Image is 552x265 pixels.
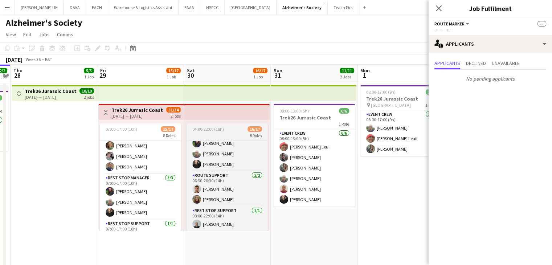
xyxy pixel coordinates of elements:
h3: Trek26 Jurrasic Coast [274,114,355,121]
h1: Alzheimer's Society [6,17,82,28]
span: 1 [359,71,370,79]
p: No pending applicants [429,73,552,85]
span: Unavailable [492,61,520,66]
div: [DATE] [6,56,23,63]
span: View [6,31,16,38]
h3: Trek26 Jurassic Coast [25,88,77,94]
h3: Trek26 Jurrasic Coast [111,107,163,113]
button: Route Marker [434,21,470,26]
button: Teach First [328,0,360,15]
span: 15/17 [166,68,181,73]
span: 29 [99,71,106,79]
span: 11/11 [340,68,354,73]
div: [DATE] → [DATE] [25,94,77,100]
div: [DATE] → [DATE] [111,113,163,119]
button: Alzheimer's Society [277,0,328,15]
a: View [3,30,19,39]
span: Edit [23,31,32,38]
span: Week 35 [24,57,42,62]
app-job-card: 07:00-17:00 (10h)15/178 Roles[PERSON_NAME]Event Village Support3/307:00-17:00 (10h)[PERSON_NAME][... [100,123,181,231]
div: 2 jobs [171,113,181,119]
span: Sun [274,67,282,74]
button: DSAA [64,0,86,15]
app-card-role: Event Village Support3/307:00-17:00 (10h)[PERSON_NAME][PERSON_NAME][PERSON_NAME] [100,128,181,174]
div: 1 Job [253,74,267,79]
button: [GEOGRAPHIC_DATA] [225,0,277,15]
app-card-role: Rest Stop Support1/108:00-22:00 (14h)[PERSON_NAME] [187,207,268,231]
span: 5/5 [84,68,94,73]
app-card-role: Event Crew3/308:00-17:00 (9h)[PERSON_NAME][PERSON_NAME] Leuii[PERSON_NAME] [360,110,442,156]
div: --:-- - --:-- [434,27,546,32]
div: 2 Jobs [340,74,354,79]
app-card-role: Event Crew6/608:00-13:00 (5h)[PERSON_NAME] Leuii[PERSON_NAME][PERSON_NAME][PERSON_NAME][PERSON_NA... [274,129,355,207]
span: 04:00-22:00 (18h) [192,126,224,132]
span: 1 Role [339,121,349,127]
button: NSPCC [200,0,225,15]
app-card-role: Rest Stop Support1/107:00-17:00 (10h) [100,220,181,244]
a: Edit [20,30,34,39]
span: Route Marker [434,21,465,26]
span: Jobs [39,31,50,38]
app-job-card: 08:00-17:00 (9h)3/3Trek26 Jurassic Coast [GEOGRAPHIC_DATA]1 RoleEvent Crew3/308:00-17:00 (9h)[PER... [360,85,442,156]
span: 31 [273,71,282,79]
app-card-role: Rest Stop Manager3/305:30-22:00 (16h30m)[PERSON_NAME][PERSON_NAME][PERSON_NAME] [187,126,268,171]
span: 08:00-13:00 (5h) [279,108,309,114]
span: 16/17 [248,126,262,132]
button: [PERSON_NAME] UK [15,0,64,15]
div: BST [45,57,52,62]
div: 1 Job [167,74,180,79]
span: [GEOGRAPHIC_DATA] [371,102,411,108]
h3: Job Fulfilment [429,4,552,13]
a: Comms [54,30,76,39]
app-card-role: Rest Stop Manager3/307:00-17:00 (10h)[PERSON_NAME][PERSON_NAME][PERSON_NAME] [100,174,181,220]
span: Fri [100,67,106,74]
span: 28 [12,71,23,79]
span: 10/10 [79,88,94,94]
span: 8 Roles [163,133,175,138]
h3: Trek26 Jurassic Coast [360,95,442,102]
span: 15/17 [161,126,175,132]
span: 3/3 [426,89,436,95]
span: 30 [186,71,195,79]
span: 31/34 [166,107,181,113]
app-job-card: 04:00-22:00 (18h)16/178 RolesRest Stop Manager3/305:30-22:00 (16h30m)[PERSON_NAME][PERSON_NAME][P... [187,123,268,231]
a: Jobs [36,30,53,39]
div: 1 Job [84,74,94,79]
span: Mon [360,67,370,74]
span: 1 Role [425,102,436,108]
span: Sat [187,67,195,74]
span: 08:00-17:00 (9h) [366,89,396,95]
span: Applicants [434,61,460,66]
div: Applicants [429,35,552,53]
span: 07:00-17:00 (10h) [106,126,137,132]
app-job-card: 08:00-13:00 (5h)6/6Trek26 Jurrasic Coast1 RoleEvent Crew6/608:00-13:00 (5h)[PERSON_NAME] Leuii[PE... [274,104,355,207]
span: Comms [57,31,73,38]
button: EACH [86,0,108,15]
button: EAAA [179,0,200,15]
span: Thu [13,67,23,74]
div: 2 jobs [84,94,94,100]
button: Warehouse & Logistics Assistant [108,0,179,15]
span: Declined [466,61,486,66]
span: 6/6 [339,108,349,114]
span: 8 Roles [250,133,262,138]
app-card-role: Route Support2/206:30-20:30 (14h)[PERSON_NAME][PERSON_NAME] [187,171,268,207]
span: 16/17 [253,68,267,73]
span: -- [537,21,546,26]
